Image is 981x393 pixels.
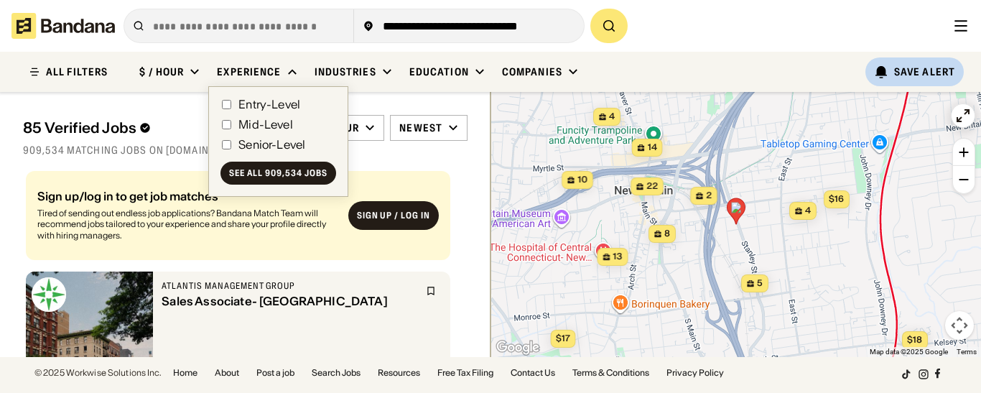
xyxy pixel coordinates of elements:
[757,277,763,290] span: 5
[555,333,569,343] span: $17
[378,369,420,377] a: Resources
[409,65,469,78] div: Education
[357,211,430,222] div: Sign up / Log in
[162,295,417,308] div: Sales Associate- [GEOGRAPHIC_DATA]
[706,190,712,202] span: 2
[34,369,162,377] div: © 2025 Workwise Solutions Inc.
[215,369,239,377] a: About
[46,67,108,77] div: ALL FILTERS
[829,193,844,204] span: $16
[577,174,587,186] span: 10
[945,311,974,340] button: Map camera controls
[139,65,184,78] div: $ / hour
[162,280,417,292] div: Atlantis Management Group
[907,334,922,345] span: $18
[894,65,955,78] div: Save Alert
[23,165,468,357] div: grid
[613,251,622,263] span: 13
[37,190,337,202] div: Sign up/log in to get job matches
[494,338,541,357] img: Google
[315,65,376,78] div: Industries
[664,228,670,240] span: 8
[572,369,649,377] a: Terms & Conditions
[646,180,658,193] span: 22
[437,369,493,377] a: Free Tax Filing
[609,111,615,123] span: 4
[494,338,541,357] a: Open this area in Google Maps (opens a new window)
[173,369,197,377] a: Home
[957,348,977,356] a: Terms (opens in new tab)
[502,65,562,78] div: Companies
[666,369,724,377] a: Privacy Policy
[238,139,305,150] div: Senior-Level
[238,98,300,110] div: Entry-Level
[23,144,468,157] div: 909,534 matching jobs on [DOMAIN_NAME]
[229,169,327,177] div: See all 909,534 jobs
[805,205,811,217] span: 4
[11,13,115,39] img: Bandana logotype
[870,348,948,356] span: Map data ©2025 Google
[647,142,656,154] span: 14
[256,369,294,377] a: Post a job
[37,208,337,241] div: Tired of sending out endless job applications? Bandana Match Team will recommend jobs tailored to...
[238,119,292,130] div: Mid-Level
[32,277,66,312] img: Atlantis Management Group logo
[217,65,281,78] div: Experience
[511,369,555,377] a: Contact Us
[399,121,442,134] div: Newest
[23,119,285,137] div: 85 Verified Jobs
[312,369,361,377] a: Search Jobs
